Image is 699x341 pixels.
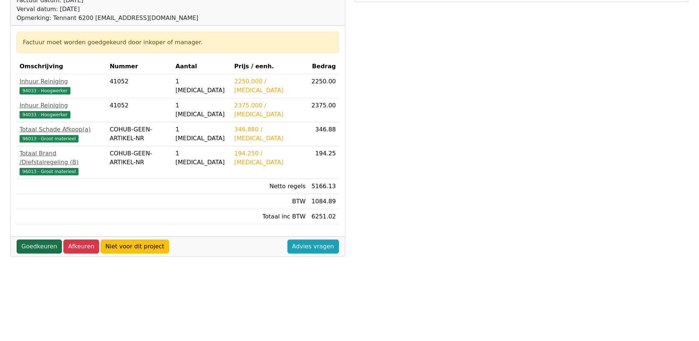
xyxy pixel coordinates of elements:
td: COHUB-GEEN-ARTIKEL-NR [107,122,172,146]
div: Inhuur Reiniging [20,101,104,110]
th: Bedrag [308,59,339,74]
th: Aantal [172,59,231,74]
a: Goedkeuren [17,240,62,254]
th: Nummer [107,59,172,74]
a: Inhuur Reiniging94033 - Hoogwerker [20,101,104,119]
td: 41052 [107,74,172,98]
td: 2250.00 [308,74,339,98]
div: 1 [MEDICAL_DATA] [175,101,228,119]
a: Afkeuren [63,240,99,254]
span: 94033 - Hoogwerker [20,87,70,94]
td: COHUB-GEEN-ARTIKEL-NR [107,146,172,179]
span: 96013 - Groot materieel [20,168,78,175]
div: 1 [MEDICAL_DATA] [175,77,228,95]
td: 2375.00 [308,98,339,122]
td: 194.25 [308,146,339,179]
td: 5166.13 [308,179,339,194]
div: Factuur moet worden goedgekeurd door inkoper of manager. [23,38,333,47]
div: Verval datum: [DATE] [17,5,198,14]
span: 94033 - Hoogwerker [20,111,70,118]
td: Netto regels [231,179,309,194]
td: Totaal inc BTW [231,209,309,224]
span: 96013 - Groot materieel [20,135,78,142]
a: Advies vragen [287,240,339,254]
div: 1 [MEDICAL_DATA] [175,149,228,167]
td: 6251.02 [308,209,339,224]
div: Totaal Schade Afkoop(a) [20,125,104,134]
td: 346.88 [308,122,339,146]
div: Opmerking: Tennant 6200 [EMAIL_ADDRESS][DOMAIN_NAME] [17,14,198,23]
div: Inhuur Reiniging [20,77,104,86]
td: 1084.89 [308,194,339,209]
a: Totaal Schade Afkoop(a)96013 - Groot materieel [20,125,104,143]
div: 194.250 / [MEDICAL_DATA] [234,149,306,167]
a: Totaal Brand /Diefstalregeling (B)96013 - Groot materieel [20,149,104,176]
div: 2375.000 / [MEDICAL_DATA] [234,101,306,119]
div: 1 [MEDICAL_DATA] [175,125,228,143]
div: 346.880 / [MEDICAL_DATA] [234,125,306,143]
a: Niet voor dit project [101,240,169,254]
td: BTW [231,194,309,209]
th: Prijs / eenh. [231,59,309,74]
th: Omschrijving [17,59,107,74]
td: 41052 [107,98,172,122]
a: Inhuur Reiniging94033 - Hoogwerker [20,77,104,95]
div: Totaal Brand /Diefstalregeling (B) [20,149,104,167]
div: 2250.000 / [MEDICAL_DATA] [234,77,306,95]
